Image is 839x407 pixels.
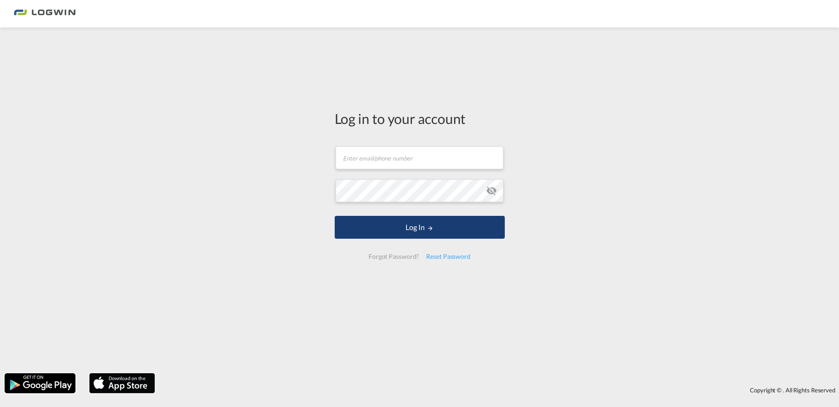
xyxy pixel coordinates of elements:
img: google.png [4,372,76,394]
input: Enter email/phone number [336,146,503,169]
div: Log in to your account [335,109,505,128]
div: Copyright © . All Rights Reserved [160,382,839,398]
md-icon: icon-eye-off [486,185,497,196]
button: LOGIN [335,216,505,239]
div: Forgot Password? [365,248,422,265]
img: 2761ae10d95411efa20a1f5e0282d2d7.png [14,4,75,24]
div: Reset Password [422,248,474,265]
img: apple.png [88,372,156,394]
